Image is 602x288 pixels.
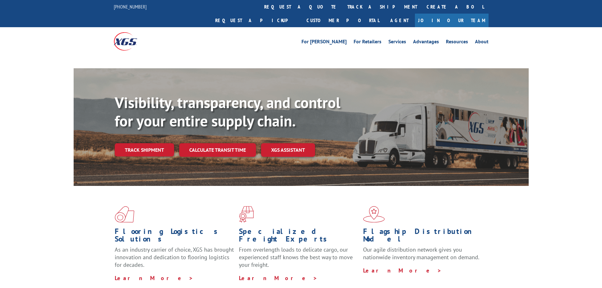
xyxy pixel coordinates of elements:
[115,274,193,282] a: Learn More >
[415,14,489,27] a: Join Our Team
[239,274,318,282] a: Learn More >
[239,228,358,246] h1: Specialized Freight Experts
[179,143,256,157] a: Calculate transit time
[363,206,385,223] img: xgs-icon-flagship-distribution-model-red
[115,93,340,131] b: Visibility, transparency, and control for your entire supply chain.
[261,143,315,157] a: XGS ASSISTANT
[239,206,254,223] img: xgs-icon-focused-on-flooring-red
[384,14,415,27] a: Agent
[115,246,234,268] span: As an industry carrier of choice, XGS has brought innovation and dedication to flooring logistics...
[363,246,479,261] span: Our agile distribution network gives you nationwide inventory management on demand.
[302,14,384,27] a: Customer Portal
[115,206,134,223] img: xgs-icon-total-supply-chain-intelligence-red
[301,39,347,46] a: For [PERSON_NAME]
[413,39,439,46] a: Advantages
[363,267,442,274] a: Learn More >
[114,3,147,10] a: [PHONE_NUMBER]
[115,228,234,246] h1: Flooring Logistics Solutions
[354,39,381,46] a: For Retailers
[388,39,406,46] a: Services
[446,39,468,46] a: Resources
[115,143,174,156] a: Track shipment
[239,246,358,274] p: From overlength loads to delicate cargo, our experienced staff knows the best way to move your fr...
[363,228,483,246] h1: Flagship Distribution Model
[475,39,489,46] a: About
[210,14,302,27] a: Request a pickup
